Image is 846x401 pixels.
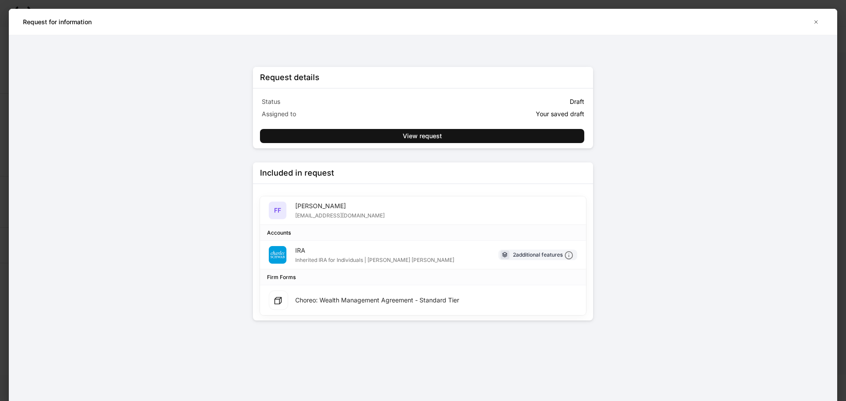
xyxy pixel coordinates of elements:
[260,72,319,83] div: Request details
[260,129,584,143] button: View request
[274,206,281,215] h5: FF
[513,250,573,260] div: 2 additional features
[295,202,385,210] div: [PERSON_NAME]
[403,132,442,140] div: View request
[267,228,291,237] div: Accounts
[262,97,421,106] p: Status
[262,110,421,118] p: Assigned to
[23,18,92,26] h5: Request for information
[570,97,584,106] p: Draft
[295,255,454,264] div: Inherited IRA for Individuals | [PERSON_NAME] [PERSON_NAME]
[267,273,296,281] div: Firm Forms
[269,246,286,264] img: charles-schwab-BFYFdbvS.png
[260,168,334,178] div: Included in request
[295,246,454,255] div: IRA
[295,296,459,305] div: Choreo: Wealth Management Agreement - Standard Tier
[536,110,584,118] p: Your saved draft
[295,210,385,219] div: [EMAIL_ADDRESS][DOMAIN_NAME]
